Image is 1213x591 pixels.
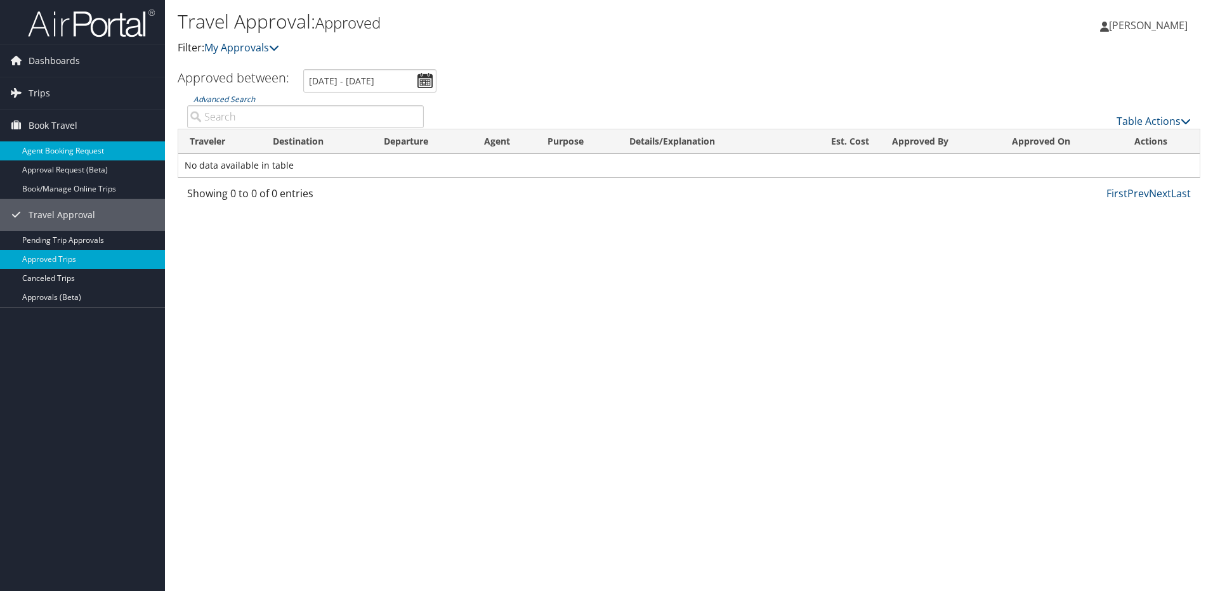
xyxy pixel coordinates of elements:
a: Prev [1127,186,1149,200]
span: Book Travel [29,110,77,141]
a: [PERSON_NAME] [1100,6,1200,44]
img: airportal-logo.png [28,8,155,38]
span: Dashboards [29,45,80,77]
th: Actions [1123,129,1200,154]
small: Approved [315,12,381,33]
a: My Approvals [204,41,279,55]
a: First [1106,186,1127,200]
th: Details/Explanation [618,129,796,154]
input: [DATE] - [DATE] [303,69,436,93]
th: Purpose [536,129,618,154]
span: [PERSON_NAME] [1109,18,1188,32]
th: Approved By: activate to sort column ascending [881,129,1000,154]
th: Departure: activate to sort column ascending [372,129,473,154]
a: Next [1149,186,1171,200]
div: Showing 0 to 0 of 0 entries [187,186,424,207]
input: Advanced Search [187,105,424,128]
a: Advanced Search [193,94,255,105]
p: Filter: [178,40,860,56]
span: Trips [29,77,50,109]
td: No data available in table [178,154,1200,177]
th: Traveler: activate to sort column ascending [178,129,261,154]
th: Agent [473,129,536,154]
th: Est. Cost: activate to sort column ascending [796,129,881,154]
th: Destination: activate to sort column ascending [261,129,373,154]
h3: Approved between: [178,69,289,86]
th: Approved On: activate to sort column ascending [1000,129,1124,154]
a: Last [1171,186,1191,200]
a: Table Actions [1117,114,1191,128]
span: Travel Approval [29,199,95,231]
h1: Travel Approval: [178,8,860,35]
